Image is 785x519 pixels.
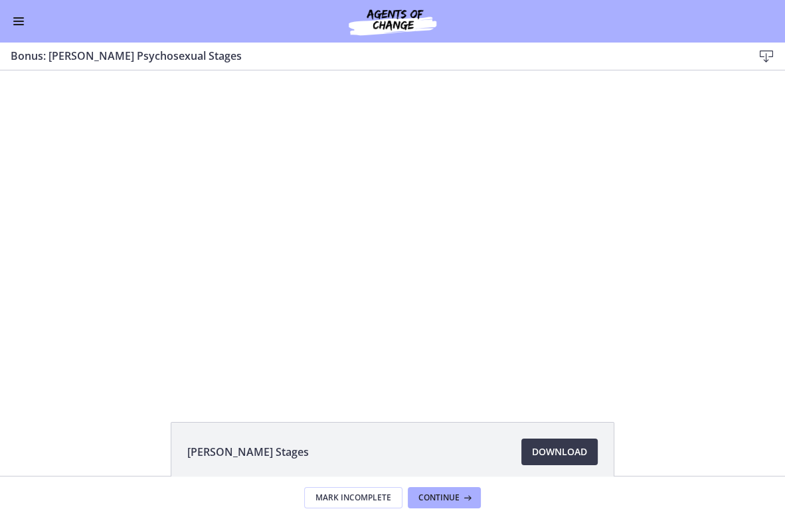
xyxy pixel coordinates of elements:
[418,492,460,503] span: Continue
[408,487,481,508] button: Continue
[11,13,27,29] button: Enable menu
[315,492,391,503] span: Mark Incomplete
[313,5,472,37] img: Agents of Change
[521,439,598,465] a: Download
[11,48,732,64] h3: Bonus: [PERSON_NAME] Psychosexual Stages
[532,444,587,460] span: Download
[187,444,309,460] span: [PERSON_NAME] Stages
[304,487,402,508] button: Mark Incomplete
